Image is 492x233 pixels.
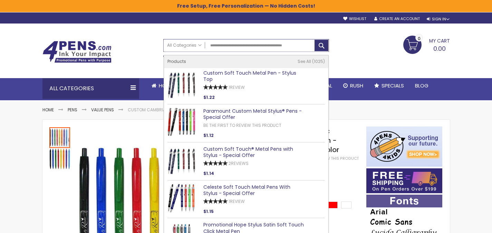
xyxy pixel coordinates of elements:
img: 4pens 4 kids [366,127,442,167]
span: $1.12 [203,132,214,138]
a: Rush [338,78,369,93]
span: See All [298,58,311,64]
a: Home [146,78,179,93]
a: All Categories [164,39,205,51]
span: Reviews [231,160,249,166]
span: Blog [415,82,428,89]
a: Be the first to review this product [203,122,281,128]
span: $1.22 [203,94,215,100]
li: Custom Cambria Plastic Retractable Ballpoint Pen - Monochromatic Body Color [128,107,311,113]
div: Custom Cambria Plastic Retractable Ballpoint Pen - Monochromatic Body Color [49,148,70,169]
span: $1.15 [203,208,214,214]
div: Sign In [427,17,450,22]
a: Wishlist [343,16,366,21]
a: Home [42,107,54,113]
div: All Categories [42,78,139,99]
a: Create an Account [374,16,420,21]
img: 4Pens Custom Pens and Promotional Products [42,41,112,63]
div: 100% [203,161,228,166]
div: White [341,202,351,208]
span: $1.14 [203,170,214,176]
a: See All 1025 [298,59,325,64]
div: Free shipping on pen orders over $199 [271,52,329,66]
span: 0 [418,35,421,42]
span: Specials [382,82,404,89]
img: Custom Soft Touch Metal Pen - Stylus Top [167,70,196,98]
img: Free shipping on orders over $199 [366,168,442,193]
span: Products [167,58,186,64]
span: Home [159,82,173,89]
a: Custom Soft Touch® Metal Pens with Stylus - Special Offer [203,146,293,159]
a: Paramount Custom Metal Stylus® Pens -Special Offer [203,108,302,121]
span: All Categories [167,43,202,48]
div: Red [327,202,338,208]
span: 0.00 [433,44,446,53]
a: Specials [369,78,409,93]
a: 0.00 0 [403,36,450,53]
span: 1025 [312,58,325,64]
a: 2Reviews [229,160,249,166]
span: Rush [350,82,363,89]
div: 100% [203,199,228,204]
span: Review [230,198,245,204]
span: Review [230,84,245,90]
a: 1Review [229,198,245,204]
img: Paramount Custom Metal Stylus® Pens -Special Offer [167,108,196,136]
a: Pens [68,107,77,113]
a: Blog [409,78,434,93]
div: 100% [203,85,228,90]
img: Celeste Soft Touch Metal Pens With Stylus - Special Offer [167,184,196,212]
img: Custom Soft Touch® Metal Pens with Stylus - Special Offer [167,146,196,174]
a: Celeste Soft Touch Metal Pens With Stylus - Special Offer [203,184,290,197]
a: Value Pens [91,107,114,113]
div: Custom Cambria Plastic Retractable Ballpoint Pen - Monochromatic Body Color [49,127,71,148]
img: Custom Cambria Plastic Retractable Ballpoint Pen - Monochromatic Body Color [49,149,70,169]
a: 1Review [229,84,245,90]
a: Custom Soft Touch Metal Pen - Stylus Top [203,69,296,83]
